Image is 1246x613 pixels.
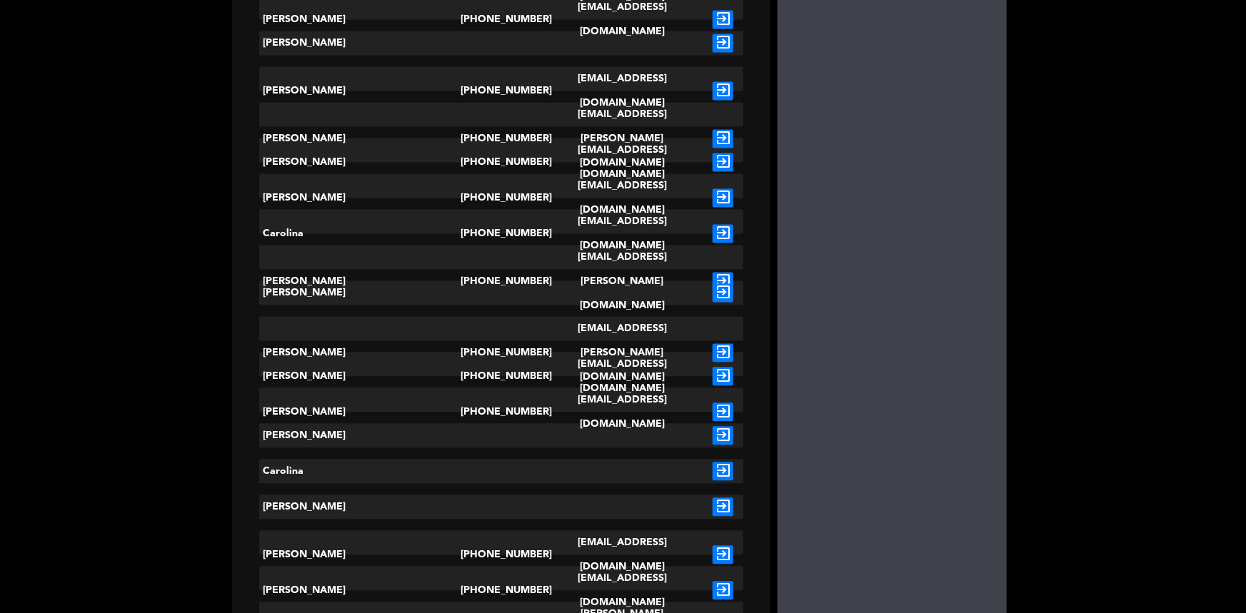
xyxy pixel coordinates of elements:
div: [PHONE_NUMBER] [461,317,541,390]
div: [PERSON_NAME] [259,424,461,448]
div: [EMAIL_ADDRESS][PERSON_NAME][DOMAIN_NAME] [542,103,703,176]
div: [EMAIL_ADDRESS][DOMAIN_NAME] [542,138,703,187]
div: [PHONE_NUMBER] [461,103,541,176]
div: [PERSON_NAME] [259,495,461,520]
div: [PERSON_NAME] [259,388,461,437]
div: [PHONE_NUMBER] [461,67,541,116]
i: exit_to_app [713,189,733,208]
div: [PHONE_NUMBER] [461,174,541,223]
div: [PHONE_NUMBER] [461,245,541,318]
i: exit_to_app [713,284,733,303]
div: Carolina [259,210,461,258]
div: [PERSON_NAME] [259,245,461,318]
div: [EMAIL_ADDRESS][DOMAIN_NAME] [542,210,703,258]
i: exit_to_app [713,273,733,291]
div: [PERSON_NAME] [259,67,461,116]
div: [EMAIL_ADDRESS][PERSON_NAME][DOMAIN_NAME] [542,317,703,390]
div: [PERSON_NAME] [259,317,461,390]
div: [EMAIL_ADDRESS][DOMAIN_NAME] [542,67,703,116]
i: exit_to_app [713,130,733,148]
div: [PHONE_NUMBER] [461,353,541,401]
i: exit_to_app [713,34,733,53]
i: exit_to_app [713,225,733,243]
div: [EMAIL_ADDRESS][DOMAIN_NAME] [542,174,703,223]
div: [PERSON_NAME] [259,281,461,305]
i: exit_to_app [713,368,733,386]
i: exit_to_app [713,153,733,172]
i: exit_to_app [713,427,733,445]
i: exit_to_app [713,82,733,101]
i: exit_to_app [713,546,733,564]
i: exit_to_app [713,344,733,363]
div: [PERSON_NAME] [259,31,461,56]
div: [PERSON_NAME] [259,103,461,176]
div: [PHONE_NUMBER] [461,138,541,187]
div: [EMAIL_ADDRESS][DOMAIN_NAME] [542,388,703,437]
div: [PHONE_NUMBER] [461,210,541,258]
div: [EMAIL_ADDRESS][DOMAIN_NAME] [542,531,703,579]
div: [PHONE_NUMBER] [461,388,541,437]
div: [EMAIL_ADDRESS][PERSON_NAME][DOMAIN_NAME] [542,245,703,318]
i: exit_to_app [713,498,733,517]
div: [PERSON_NAME] [259,138,461,187]
div: [PERSON_NAME] [259,531,461,579]
i: exit_to_app [713,11,733,29]
div: [PERSON_NAME] [259,353,461,401]
i: exit_to_app [713,582,733,600]
div: [EMAIL_ADDRESS][DOMAIN_NAME] [542,353,703,401]
div: [PHONE_NUMBER] [461,531,541,579]
div: Carolina [259,460,461,484]
div: [PERSON_NAME] [259,174,461,223]
i: exit_to_app [713,403,733,422]
i: exit_to_app [713,462,733,481]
